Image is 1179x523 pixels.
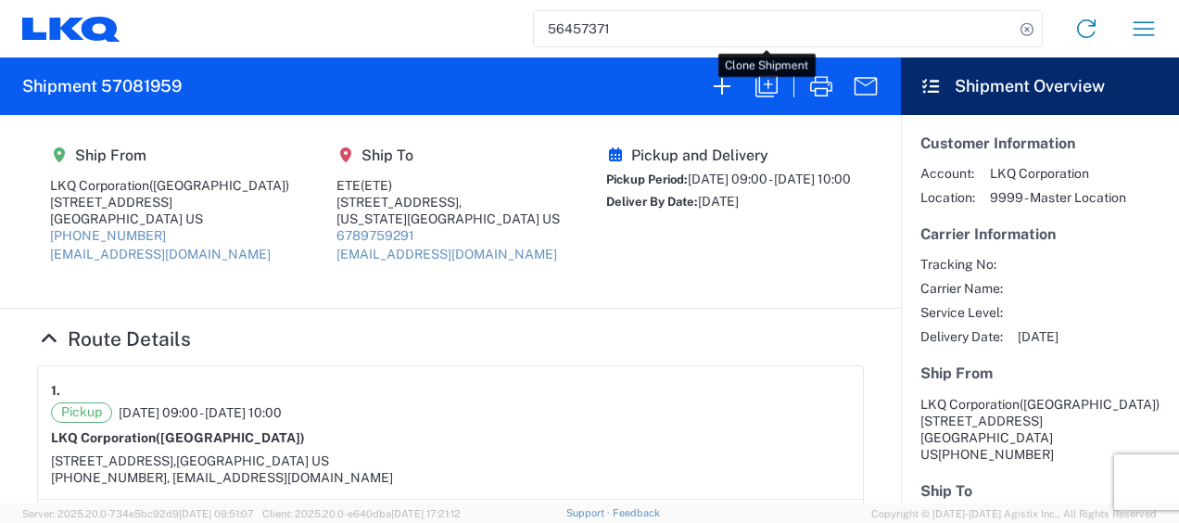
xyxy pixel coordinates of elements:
h5: Ship From [920,364,1160,382]
span: (ETE) [361,178,392,193]
span: ([GEOGRAPHIC_DATA]) [149,178,289,193]
span: [DATE] 09:51:07 [179,508,254,519]
a: [EMAIL_ADDRESS][DOMAIN_NAME] [50,247,271,261]
span: [DATE] [1018,328,1059,345]
h5: Carrier Information [920,225,1160,243]
h5: Ship To [920,482,1160,500]
span: [STREET_ADDRESS] [920,414,1043,428]
address: [GEOGRAPHIC_DATA] US [920,396,1160,463]
span: Location: [920,189,975,206]
a: 6789759291 [336,228,414,243]
span: LKQ Corporation [920,397,1020,412]
span: [PHONE_NUMBER] [938,447,1054,462]
span: ([GEOGRAPHIC_DATA]) [156,430,305,445]
span: LKQ Corporation [990,165,1126,182]
span: [GEOGRAPHIC_DATA] US [176,453,329,468]
strong: LKQ Corporation [51,430,305,445]
span: [DATE] 09:00 - [DATE] 10:00 [119,404,282,421]
span: Pickup Period: [606,172,688,186]
div: [PHONE_NUMBER], [EMAIL_ADDRESS][DOMAIN_NAME] [51,469,850,486]
h5: Ship From [50,147,289,164]
span: Delivery Date: [920,328,1003,345]
span: Account: [920,165,975,182]
span: [DATE] [698,194,739,209]
div: [GEOGRAPHIC_DATA] US [50,210,289,227]
a: [EMAIL_ADDRESS][DOMAIN_NAME] [336,247,557,261]
a: Feedback [613,507,660,518]
div: [STREET_ADDRESS] [50,194,289,210]
span: Tracking No: [920,256,1003,273]
input: Shipment, tracking or reference number [534,11,1014,46]
div: [STREET_ADDRESS], [336,194,560,210]
a: Hide Details [37,327,191,351]
span: 9999 - Master Location [990,189,1126,206]
h5: Customer Information [920,134,1160,152]
div: [US_STATE][GEOGRAPHIC_DATA] US [336,210,560,227]
h5: Ship To [336,147,560,164]
span: Pickup [51,402,112,423]
span: [DATE] 17:21:12 [391,508,461,519]
div: LKQ Corporation [50,177,289,194]
span: Service Level: [920,304,1003,321]
div: ETE [336,177,560,194]
h5: Pickup and Delivery [606,147,851,164]
a: [PHONE_NUMBER] [50,228,166,243]
span: [STREET_ADDRESS], [51,453,176,468]
h2: Shipment 57081959 [22,75,182,97]
a: Support [566,507,613,518]
span: Carrier Name: [920,280,1003,297]
span: Deliver By Date: [606,195,698,209]
span: Server: 2025.20.0-734e5bc92d9 [22,508,254,519]
span: Copyright © [DATE]-[DATE] Agistix Inc., All Rights Reserved [871,505,1157,522]
span: Client: 2025.20.0-e640dba [262,508,461,519]
span: ([GEOGRAPHIC_DATA]) [1020,397,1160,412]
span: [DATE] 09:00 - [DATE] 10:00 [688,172,851,186]
strong: 1. [51,379,60,402]
header: Shipment Overview [901,57,1179,115]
